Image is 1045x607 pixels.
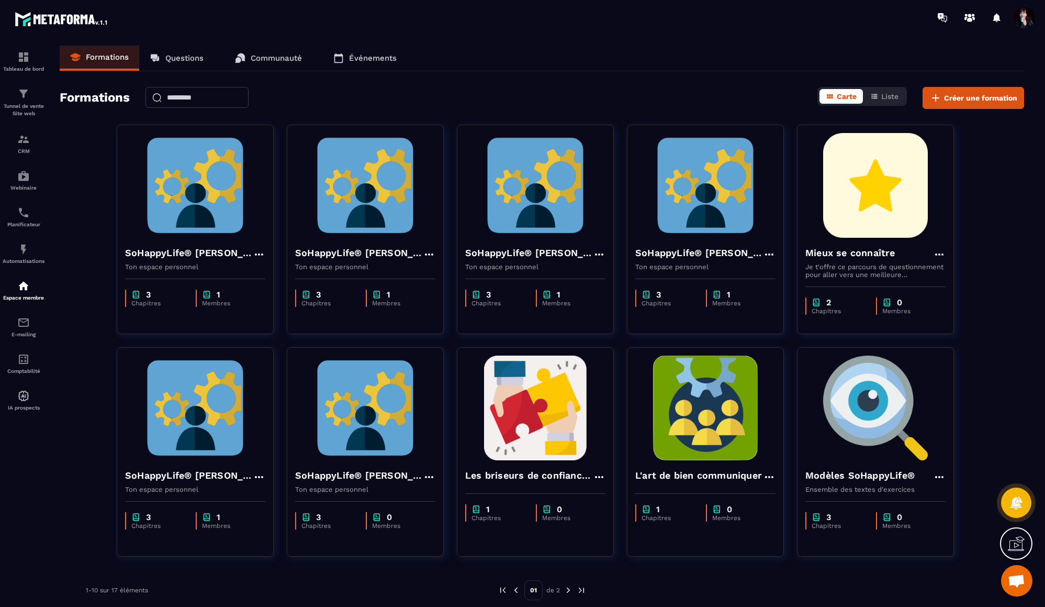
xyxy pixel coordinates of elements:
p: Tunnel de vente Site web [3,103,44,117]
p: Membres [542,300,595,307]
img: automations [17,243,30,256]
img: prev [511,586,521,595]
img: chapter [202,290,211,300]
p: Membres [202,522,255,529]
img: formation-background [125,133,265,238]
a: accountantaccountantComptabilité [3,345,44,382]
h4: Mieux se connaître [805,246,895,260]
h4: SoHappyLife® [PERSON_NAME] [295,246,423,260]
p: Membres [712,514,765,522]
img: accountant [17,353,30,366]
p: Chapitres [471,300,525,307]
a: formationformationCRM [3,125,44,162]
p: 3 [486,290,491,300]
img: formation-background [635,356,776,460]
p: 3 [316,290,321,300]
a: formation-backgroundMieux se connaîtreJe t'offre ce parcours de questionnement pour aller vers un... [797,125,967,347]
p: 1 [486,504,490,514]
p: Chapitres [642,300,695,307]
img: logo [15,9,109,28]
a: formation-backgroundL'art de bien communiquerchapter1Chapitreschapter0Membres [627,347,797,570]
p: Webinaire [3,185,44,191]
img: automations [17,280,30,292]
button: Créer une formation [923,87,1024,109]
span: Carte [837,92,857,101]
a: formation-backgroundModèles SoHappyLife®Ensemble des textes d'exerciceschapter3Chapitreschapter0M... [797,347,967,570]
img: chapter [471,290,481,300]
button: Liste [864,89,905,104]
p: Membres [372,522,425,529]
p: 1 [387,290,390,300]
p: Questions [165,53,204,63]
img: chapter [882,297,892,307]
p: 0 [557,504,562,514]
h4: SoHappyLife® [PERSON_NAME] [125,246,253,260]
h4: SoHappyLife® [PERSON_NAME] [125,468,253,483]
img: scheduler [17,206,30,219]
p: Chapitres [642,514,695,522]
a: Questions [139,46,214,71]
img: formation [17,51,30,63]
img: automations [17,170,30,182]
p: Ton espace personnel [125,485,265,493]
img: formation-background [805,133,946,238]
img: next [564,586,573,595]
p: Je t'offre ce parcours de questionnement pour aller vers une meilleure connaissance de toi et de ... [805,263,946,279]
h4: Modèles SoHappyLife® [805,468,915,483]
p: Chapitres [812,522,866,529]
p: 01 [524,580,543,600]
p: Membres [882,307,935,315]
p: Membres [372,300,425,307]
a: formation-backgroundSoHappyLife® [PERSON_NAME]Ton espace personnelchapter3Chapitreschapter1Membres [627,125,797,347]
img: chapter [542,504,552,514]
span: Liste [881,92,898,101]
p: Automatisations [3,258,44,264]
p: CRM [3,148,44,154]
span: Créer une formation [944,93,1017,103]
a: Formations [60,46,139,71]
a: automationsautomationsEspace membre [3,272,44,308]
p: 1-10 sur 17 éléments [86,587,148,594]
p: Membres [202,300,255,307]
p: 0 [897,512,902,522]
img: chapter [882,512,892,522]
p: Tableau de bord [3,66,44,72]
img: chapter [471,504,481,514]
p: Chapitres [812,307,866,315]
a: Ouvrir le chat [1001,565,1032,597]
p: Communauté [251,53,302,63]
img: prev [498,586,508,595]
img: formation-background [465,133,605,238]
p: Ton espace personnel [635,263,776,271]
p: Ton espace personnel [465,263,605,271]
p: Ensemble des textes d'exercices [805,485,946,493]
a: formation-backgroundSoHappyLife® [PERSON_NAME]Ton espace personnelchapter3Chapitreschapter1Membres [117,347,287,570]
p: Chapitres [131,300,185,307]
h4: Les briseurs de confiance dans l'entreprise [465,468,593,483]
h2: Formations [60,87,130,109]
p: Ton espace personnel [295,263,435,271]
img: formation [17,133,30,146]
a: formationformationTableau de bord [3,43,44,80]
img: formation-background [805,356,946,460]
img: formation-background [465,356,605,460]
a: formation-backgroundSoHappyLife® [PERSON_NAME]Ton espace personnelchapter3Chapitreschapter1Membres [287,125,457,347]
p: 3 [316,512,321,522]
img: chapter [131,512,141,522]
p: Ton espace personnel [125,263,265,271]
a: schedulerschedulerPlanificateur [3,198,44,235]
p: 1 [727,290,731,300]
img: chapter [372,512,381,522]
p: 0 [897,297,902,307]
p: 1 [656,504,660,514]
img: chapter [372,290,381,300]
p: 2 [826,297,831,307]
img: chapter [301,512,311,522]
img: next [577,586,586,595]
img: chapter [301,290,311,300]
p: 0 [727,504,732,514]
p: Espace membre [3,295,44,301]
a: formationformationTunnel de vente Site web [3,80,44,125]
a: automationsautomationsWebinaire [3,162,44,198]
p: 3 [146,290,151,300]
